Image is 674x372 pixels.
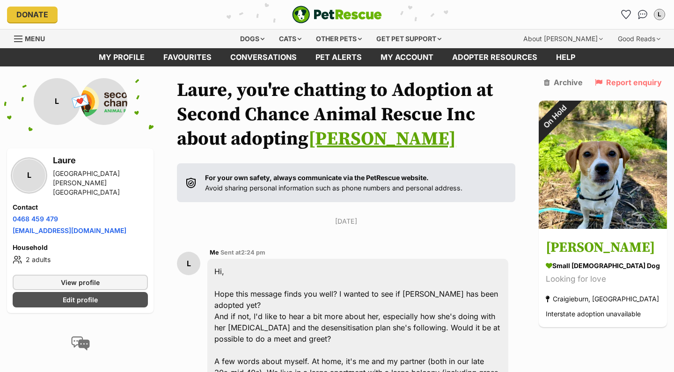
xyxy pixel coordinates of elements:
a: View profile [13,275,148,290]
span: Edit profile [63,295,98,305]
a: PetRescue [292,6,382,23]
span: View profile [61,277,100,287]
img: conversation-icon-4a6f8262b818ee0b60e3300018af0b2d0b884aa5de6e9bcb8d3d4eeb1a70a7c4.svg [71,336,90,350]
a: Edit profile [13,292,148,307]
a: conversations [221,48,306,66]
div: Good Reads [611,29,667,48]
div: Cats [272,29,308,48]
p: Avoid sharing personal information such as phone numbers and personal address. [205,173,462,193]
div: Get pet support [370,29,448,48]
div: On Hold [527,88,583,145]
h1: Laure, you're chatting to Adoption at Second Chance Animal Rescue Inc about adopting [177,78,515,151]
li: 2 adults [13,254,148,265]
div: L [177,252,200,275]
div: Looking for love [546,273,660,285]
a: My account [371,48,443,66]
h4: Contact [13,203,148,212]
a: Archive [544,78,583,87]
a: My profile [89,48,154,66]
img: chat-41dd97257d64d25036548639549fe6c8038ab92f7586957e7f3b1b290dea8141.svg [638,10,648,19]
div: L [34,78,81,125]
a: [EMAIL_ADDRESS][DOMAIN_NAME] [13,226,126,234]
a: Report enquiry [595,78,662,87]
img: logo-e224e6f780fb5917bec1dbf3a21bbac754714ae5b6737aabdf751b685950b380.svg [292,6,382,23]
p: [DATE] [177,216,515,226]
span: 2:24 pm [241,249,265,256]
a: Menu [14,29,51,46]
a: On Hold [539,221,667,231]
a: Favourites [618,7,633,22]
div: Craigieburn, [GEOGRAPHIC_DATA] [546,292,659,305]
strong: For your own safety, always communicate via the PetRescue website. [205,174,429,182]
span: Menu [25,35,45,43]
div: small [DEMOGRAPHIC_DATA] Dog [546,261,660,270]
h3: Laure [53,154,148,167]
img: Second Chance Animal Rescue Inc profile pic [81,78,127,125]
span: Sent at [220,249,265,256]
a: Help [547,48,585,66]
div: [GEOGRAPHIC_DATA][PERSON_NAME][GEOGRAPHIC_DATA] [53,169,148,197]
div: L [13,159,45,192]
a: 0468 459 479 [13,215,58,223]
a: Conversations [635,7,650,22]
img: Bonnie [539,101,667,229]
a: [PERSON_NAME] small [DEMOGRAPHIC_DATA] Dog Looking for love Craigieburn, [GEOGRAPHIC_DATA] Inters... [539,230,667,327]
div: About [PERSON_NAME] [517,29,609,48]
span: Interstate adoption unavailable [546,310,641,318]
span: Me [210,249,219,256]
ul: Account quick links [618,7,667,22]
a: Favourites [154,48,221,66]
div: Dogs [234,29,271,48]
button: My account [652,7,667,22]
a: Adopter resources [443,48,547,66]
span: 💌 [70,91,91,111]
a: Donate [7,7,58,22]
a: Pet alerts [306,48,371,66]
h4: Household [13,243,148,252]
a: [PERSON_NAME] [308,127,456,151]
h3: [PERSON_NAME] [546,237,660,258]
div: Other pets [309,29,368,48]
div: L [655,10,664,19]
